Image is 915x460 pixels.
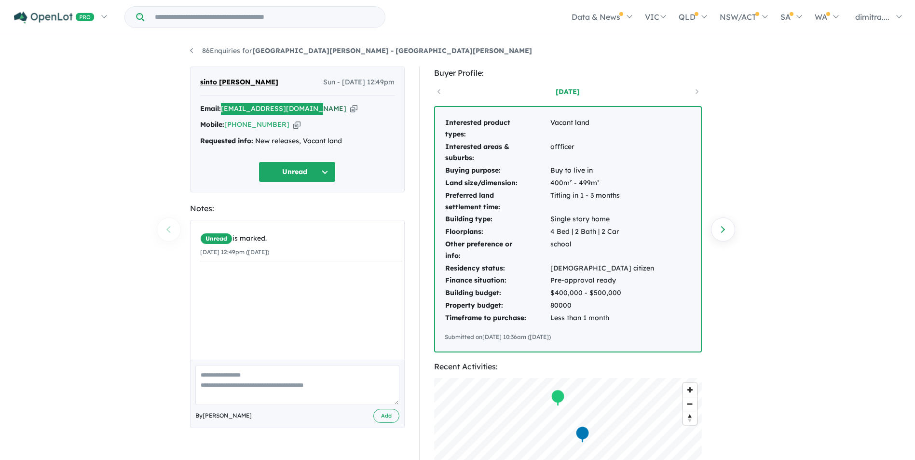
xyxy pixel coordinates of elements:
td: Other preference or info: [445,238,550,262]
a: [PHONE_NUMBER] [224,120,289,129]
button: Reset bearing to north [683,411,697,425]
td: Pre-approval ready [550,274,655,287]
td: Buying purpose: [445,164,550,177]
span: By [PERSON_NAME] [195,411,252,420]
td: Preferred land settlement time: [445,189,550,214]
td: offficer [550,141,655,165]
span: Sun - [DATE] 12:49pm [323,77,395,88]
td: school [550,238,655,262]
div: is marked. [200,233,402,244]
td: Timeframe to purchase: [445,312,550,325]
td: Buy to live in [550,164,655,177]
td: Land size/dimension: [445,177,550,189]
td: Floorplans: [445,226,550,238]
button: Copy [350,104,357,114]
strong: Email: [200,104,221,113]
td: 400m² - 499m² [550,177,655,189]
td: Finance situation: [445,274,550,287]
div: Submitted on [DATE] 10:36am ([DATE]) [445,332,691,342]
button: Add [373,409,399,423]
span: Unread [200,233,232,244]
button: Copy [293,120,300,130]
td: [DEMOGRAPHIC_DATA] citizen [550,262,655,275]
td: 4 Bed | 2 Bath | 2 Car [550,226,655,238]
td: $400,000 - $500,000 [550,287,655,299]
td: Building budget: [445,287,550,299]
div: Recent Activities: [434,360,702,373]
a: [EMAIL_ADDRESS][DOMAIN_NAME] [221,104,346,113]
button: Zoom out [683,397,697,411]
strong: Requested info: [200,136,253,145]
td: Interested areas & suburbs: [445,141,550,165]
td: Property budget: [445,299,550,312]
small: [DATE] 12:49pm ([DATE]) [200,248,269,256]
td: Building type: [445,213,550,226]
strong: [GEOGRAPHIC_DATA][PERSON_NAME] - [GEOGRAPHIC_DATA][PERSON_NAME] [252,46,532,55]
div: Buyer Profile: [434,67,702,80]
td: 80000 [550,299,655,312]
td: Vacant land [550,117,655,141]
div: New releases, Vacant land [200,135,395,147]
img: Openlot PRO Logo White [14,12,95,24]
nav: breadcrumb [190,45,725,57]
td: Residency status: [445,262,550,275]
div: Map marker [575,425,589,443]
a: 86Enquiries for[GEOGRAPHIC_DATA][PERSON_NAME] - [GEOGRAPHIC_DATA][PERSON_NAME] [190,46,532,55]
td: Titling in 1 - 3 months [550,189,655,214]
td: Interested product types: [445,117,550,141]
span: sinto [PERSON_NAME] [200,77,278,88]
button: Zoom in [683,383,697,397]
td: Single story home [550,213,655,226]
input: Try estate name, suburb, builder or developer [146,7,383,27]
span: dimitra.... [855,12,889,22]
td: Less than 1 month [550,312,655,325]
div: Map marker [550,389,565,406]
button: Unread [259,162,336,182]
strong: Mobile: [200,120,224,129]
div: Notes: [190,202,405,215]
a: [DATE] [527,87,609,96]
